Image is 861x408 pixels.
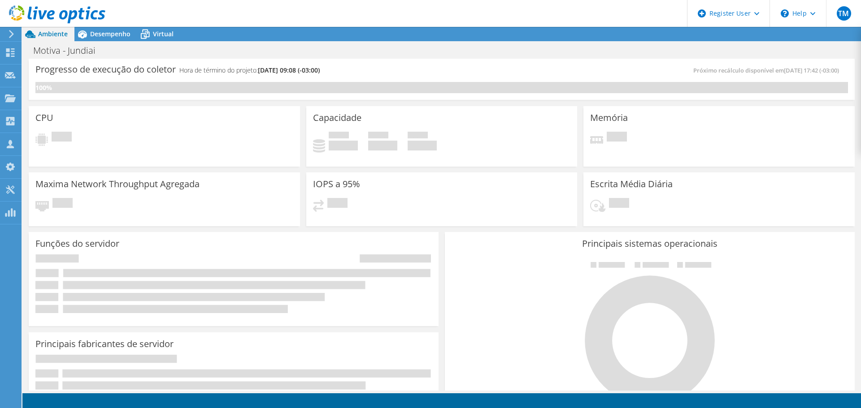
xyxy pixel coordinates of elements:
[52,132,72,144] span: Pendente
[35,179,200,189] h3: Maxima Network Throughput Agregada
[452,239,848,249] h3: Principais sistemas operacionais
[313,179,360,189] h3: IOPS a 95%
[327,198,348,210] span: Pendente
[179,65,320,75] h4: Hora de término do projeto:
[38,30,68,38] span: Ambiente
[408,141,437,150] h4: 0 GiB
[329,141,358,150] h4: 0 GiB
[35,113,53,123] h3: CPU
[329,132,349,141] span: Usado
[408,132,428,141] span: Total
[153,30,174,38] span: Virtual
[258,66,320,74] span: [DATE] 09:08 (-03:00)
[607,132,627,144] span: Pendente
[52,198,73,210] span: Pendente
[590,113,628,123] h3: Memória
[35,339,174,349] h3: Principais fabricantes de servidor
[590,179,673,189] h3: Escrita Média Diária
[693,66,844,74] span: Próximo recálculo disponível em
[368,141,397,150] h4: 0 GiB
[90,30,130,38] span: Desempenho
[313,113,361,123] h3: Capacidade
[29,46,109,56] h1: Motiva - Jundiai
[837,6,851,21] span: TM
[781,9,789,17] svg: \n
[609,198,629,210] span: Pendente
[368,132,388,141] span: Disponível
[35,239,119,249] h3: Funções do servidor
[784,66,839,74] span: [DATE] 17:42 (-03:00)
